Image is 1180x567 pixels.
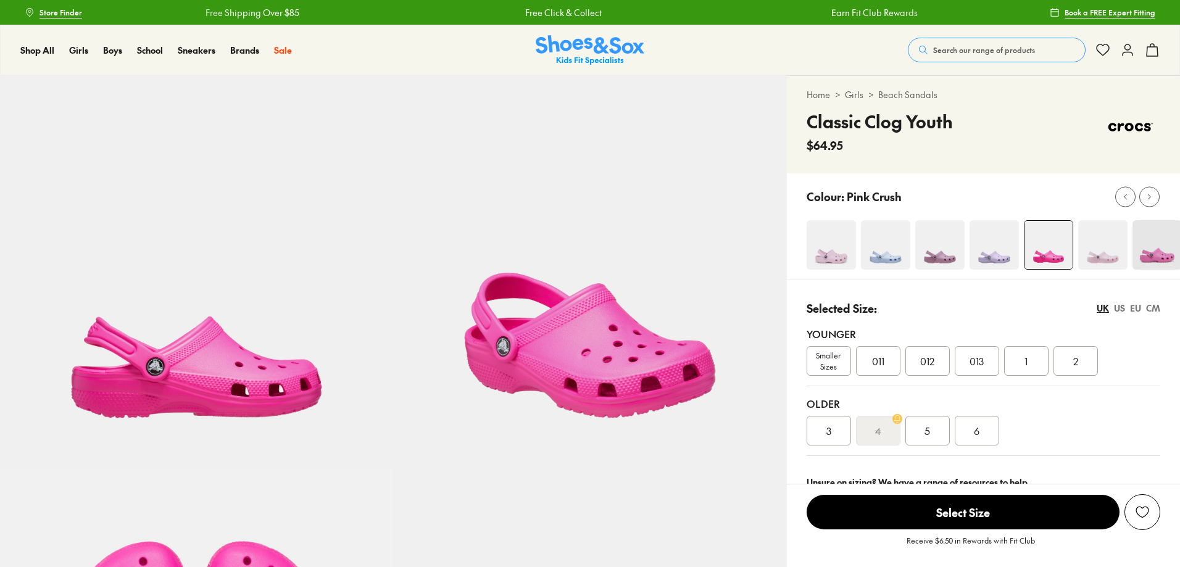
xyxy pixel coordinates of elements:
[907,535,1035,557] p: Receive $6.50 in Rewards with Fit Club
[103,44,122,57] a: Boys
[178,44,215,57] a: Sneakers
[69,44,88,57] a: Girls
[807,494,1120,530] button: Select Size
[536,35,644,65] img: SNS_Logo_Responsive.svg
[920,354,934,368] span: 012
[1024,354,1028,368] span: 1
[1097,302,1109,315] div: UK
[970,354,984,368] span: 013
[1146,302,1160,315] div: CM
[924,423,930,438] span: 5
[807,396,1160,411] div: Older
[230,44,259,57] a: Brands
[1065,7,1155,18] span: Book a FREE Expert Fitting
[807,88,1160,101] div: > >
[830,6,916,19] a: Earn Fit Club Rewards
[915,220,965,270] img: 4-538788_1
[137,44,163,56] span: School
[807,300,877,317] p: Selected Size:
[872,354,884,368] span: 011
[20,44,54,57] a: Shop All
[230,44,259,56] span: Brands
[1130,302,1141,315] div: EU
[933,44,1035,56] span: Search our range of products
[204,6,298,19] a: Free Shipping Over $85
[847,188,902,205] p: Pink Crush
[807,137,843,154] span: $64.95
[536,35,644,65] a: Shoes & Sox
[974,423,979,438] span: 6
[25,1,82,23] a: Store Finder
[807,109,953,135] h4: Classic Clog Youth
[875,423,881,438] s: 4
[861,220,910,270] img: 4-527493_1
[845,88,863,101] a: Girls
[1124,494,1160,530] button: Add to Wishlist
[1078,220,1128,270] img: 4-553269_1
[69,44,88,56] span: Girls
[1101,109,1160,146] img: Vendor logo
[970,220,1019,270] img: 4-495048_1
[807,326,1160,341] div: Younger
[274,44,292,56] span: Sale
[1114,302,1125,315] div: US
[39,7,82,18] span: Store Finder
[908,38,1086,62] button: Search our range of products
[1024,221,1073,269] img: 4-502830_1
[524,6,600,19] a: Free Click & Collect
[103,44,122,56] span: Boys
[20,44,54,56] span: Shop All
[878,88,937,101] a: Beach Sandals
[393,75,786,468] img: 5-502831_1
[1073,354,1078,368] span: 2
[807,495,1120,529] span: Select Size
[807,88,830,101] a: Home
[274,44,292,57] a: Sale
[807,220,856,270] img: 4-464490_1
[807,188,844,205] p: Colour:
[807,476,1160,489] div: Unsure on sizing? We have a range of resources to help
[137,44,163,57] a: School
[826,423,831,438] span: 3
[178,44,215,56] span: Sneakers
[807,350,850,372] span: Smaller Sizes
[1050,1,1155,23] a: Book a FREE Expert Fitting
